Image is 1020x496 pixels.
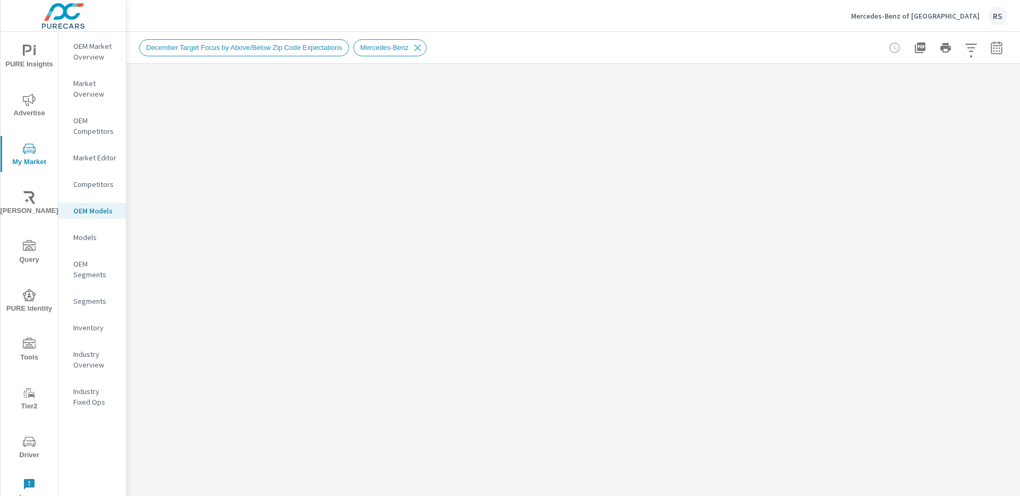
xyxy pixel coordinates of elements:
[58,293,126,309] div: Segments
[960,37,982,58] button: Apply Filters
[58,256,126,283] div: OEM Segments
[140,44,348,52] span: December Target Focus by Above/Below Zip Code Expectations
[4,191,55,217] span: [PERSON_NAME]
[58,383,126,410] div: Industry Fixed Ops
[4,289,55,315] span: PURE Identity
[4,240,55,266] span: Query
[58,203,126,219] div: OEM Models
[58,346,126,373] div: Industry Overview
[4,45,55,71] span: PURE Insights
[986,37,1007,58] button: Select Date Range
[58,229,126,245] div: Models
[988,6,1007,25] div: RS
[58,113,126,139] div: OEM Competitors
[73,152,117,163] p: Market Editor
[4,142,55,168] span: My Market
[73,296,117,306] p: Segments
[4,93,55,119] span: Advertise
[73,322,117,333] p: Inventory
[935,37,956,58] button: Print Report
[73,115,117,136] p: OEM Competitors
[73,349,117,370] p: Industry Overview
[58,176,126,192] div: Competitors
[354,44,415,52] span: Mercedes-Benz
[58,38,126,65] div: OEM Market Overview
[73,386,117,407] p: Industry Fixed Ops
[73,259,117,280] p: OEM Segments
[73,206,117,216] p: OEM Models
[58,75,126,102] div: Market Overview
[353,39,427,56] div: Mercedes-Benz
[73,41,117,62] p: OEM Market Overview
[4,387,55,413] span: Tier2
[4,338,55,364] span: Tools
[851,11,980,21] p: Mercedes-Benz of [GEOGRAPHIC_DATA]
[73,78,117,99] p: Market Overview
[58,320,126,336] div: Inventory
[909,37,931,58] button: "Export Report to PDF"
[73,179,117,190] p: Competitors
[4,435,55,461] span: Driver
[73,232,117,243] p: Models
[58,150,126,166] div: Market Editor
